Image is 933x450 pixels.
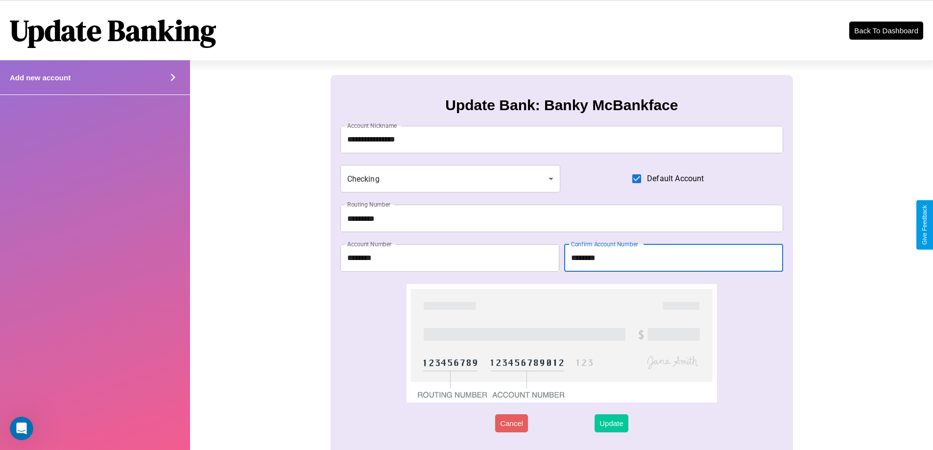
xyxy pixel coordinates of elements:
button: Back To Dashboard [849,22,923,40]
h3: Update Bank: Banky McBankface [445,97,678,114]
button: Cancel [495,414,528,432]
h1: Update Banking [10,10,216,50]
label: Routing Number [347,200,390,209]
label: Account Number [347,240,391,248]
span: Default Account [647,173,704,185]
div: Checking [340,165,561,192]
img: check [407,284,717,403]
div: Give Feedback [921,205,928,245]
label: Confirm Account Number [571,240,638,248]
h4: Add new account [10,73,71,82]
iframe: Intercom live chat [10,417,33,440]
button: Update [595,414,628,432]
label: Account Nickname [347,121,397,130]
